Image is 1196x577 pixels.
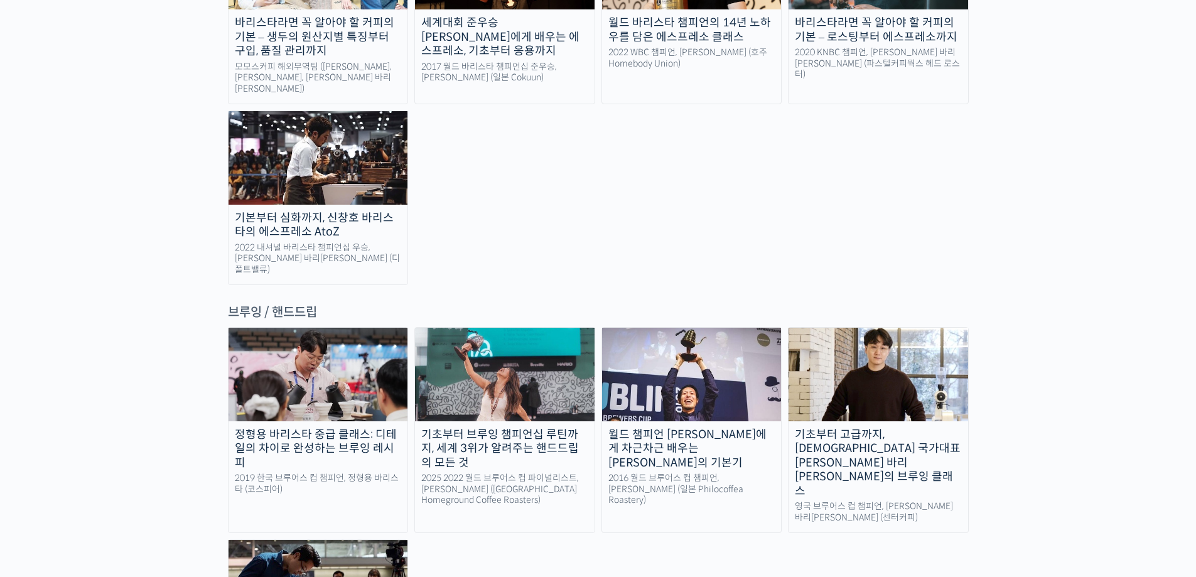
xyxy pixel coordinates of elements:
a: 기초부터 브루잉 챔피언십 루틴까지, 세계 3위가 알려주는 핸드드립의 모든 것 2025 2022 월드 브루어스 컵 파이널리스트, [PERSON_NAME] ([GEOGRAPHIC... [414,327,595,533]
div: 기초부터 고급까지, [DEMOGRAPHIC_DATA] 국가대표 [PERSON_NAME] 바리[PERSON_NAME]의 브루잉 클래스 [789,428,968,499]
div: 2020 KNBC 챔피언, [PERSON_NAME] 바리[PERSON_NAME] (파스텔커피웍스 헤드 로스터) [789,47,968,80]
img: sanghopark-thumbnail.jpg [789,328,968,421]
img: changhoshin_thumbnail2.jpeg [229,111,408,204]
span: 홈 [40,417,47,427]
div: 2022 WBC 챔피언, [PERSON_NAME] (호주 Homebody Union) [602,47,782,69]
span: 대화 [115,418,130,428]
div: 정형용 바리스타 중급 클래스: 디테일의 차이로 완성하는 브루잉 레시피 [229,428,408,470]
a: 설정 [162,398,241,429]
div: 바리스타라면 꼭 알아야 할 커피의 기본 – 로스팅부터 에스프레소까지 [789,16,968,44]
div: 브루잉 / 핸드드립 [228,304,969,321]
div: 2019 한국 브루어스 컵 챔피언, 정형용 바리스타 (코스피어) [229,473,408,495]
img: fundamentals-of-brewing_course-thumbnail.jpeg [602,328,782,421]
div: 2025 2022 월드 브루어스 컵 파이널리스트, [PERSON_NAME] ([GEOGRAPHIC_DATA] Homeground Coffee Roasters) [415,473,595,506]
div: 기초부터 브루잉 챔피언십 루틴까지, 세계 3위가 알려주는 핸드드립의 모든 것 [415,428,595,470]
span: 설정 [194,417,209,427]
a: 정형용 바리스타 중급 클래스: 디테일의 차이로 완성하는 브루잉 레시피 2019 한국 브루어스 컵 챔피언, 정형용 바리스타 (코스피어) [228,327,409,533]
div: 모모스커피 해외무역팀 ([PERSON_NAME], [PERSON_NAME], [PERSON_NAME] 바리[PERSON_NAME]) [229,62,408,95]
a: 기본부터 심화까지, 신창호 바리스타의 에스프레소 AtoZ 2022 내셔널 바리스타 챔피언십 우승, [PERSON_NAME] 바리[PERSON_NAME] (디폴트밸류) [228,111,409,285]
div: 영국 브루어스 컵 챔피언, [PERSON_NAME] 바리[PERSON_NAME] (센터커피) [789,501,968,523]
div: 월드 바리스타 챔피언의 14년 노하우를 담은 에스프레소 클래스 [602,16,782,44]
img: advanced-brewing_course-thumbnail.jpeg [229,328,408,421]
div: 2017 월드 바리스타 챔피언십 준우승, [PERSON_NAME] (일본 Cokuun) [415,62,595,84]
div: 2022 내셔널 바리스타 챔피언십 우승, [PERSON_NAME] 바리[PERSON_NAME] (디폴트밸류) [229,242,408,276]
div: 기본부터 심화까지, 신창호 바리스타의 에스프레소 AtoZ [229,211,408,239]
a: 월드 챔피언 [PERSON_NAME]에게 차근차근 배우는 [PERSON_NAME]의 기본기 2016 월드 브루어스 컵 챔피언, [PERSON_NAME] (일본 Philocof... [601,327,782,533]
div: 세계대회 준우승 [PERSON_NAME]에게 배우는 에스프레소, 기초부터 응용까지 [415,16,595,58]
div: 2016 월드 브루어스 컵 챔피언, [PERSON_NAME] (일본 Philocoffea Roastery) [602,473,782,506]
a: 홈 [4,398,83,429]
a: 대화 [83,398,162,429]
a: 기초부터 고급까지, [DEMOGRAPHIC_DATA] 국가대표 [PERSON_NAME] 바리[PERSON_NAME]의 브루잉 클래스 영국 브루어스 컵 챔피언, [PERSON_... [788,327,969,533]
div: 바리스타라면 꼭 알아야 할 커피의 기본 – 생두의 원산지별 특징부터 구입, 품질 관리까지 [229,16,408,58]
div: 월드 챔피언 [PERSON_NAME]에게 차근차근 배우는 [PERSON_NAME]의 기본기 [602,428,782,470]
img: from-brewing-basics-to-competition_course-thumbnail.jpg [415,328,595,421]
